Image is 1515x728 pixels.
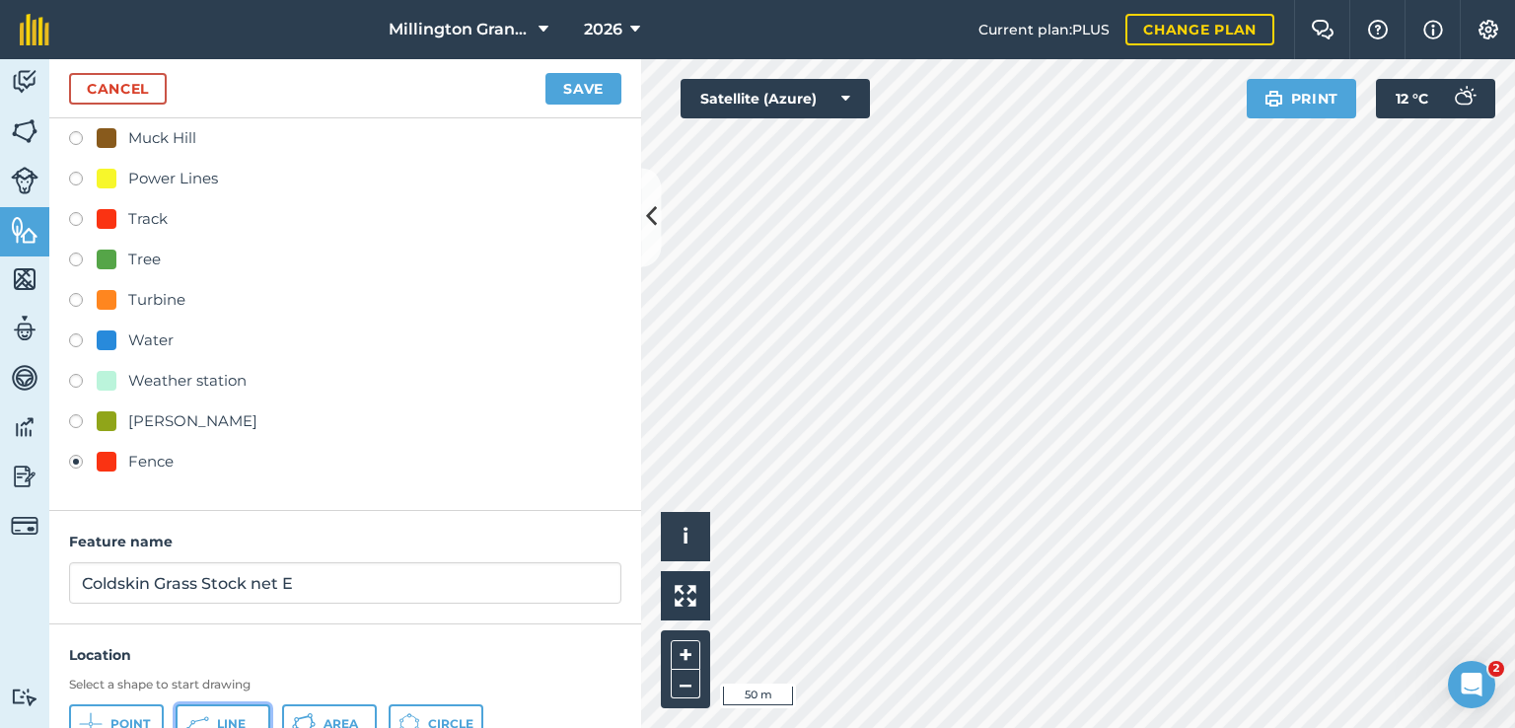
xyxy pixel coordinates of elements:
[69,644,621,666] h4: Location
[1488,661,1504,677] span: 2
[128,328,174,352] div: Water
[681,79,870,118] button: Satellite (Azure)
[671,640,700,670] button: +
[128,207,168,231] div: Track
[128,167,218,190] div: Power Lines
[11,462,38,491] img: svg+xml;base64,PD94bWwgdmVyc2lvbj0iMS4wIiBlbmNvZGluZz0idXRmLTgiPz4KPCEtLSBHZW5lcmF0b3I6IEFkb2JlIE...
[11,264,38,294] img: svg+xml;base64,PHN2ZyB4bWxucz0iaHR0cDovL3d3dy53My5vcmcvMjAwMC9zdmciIHdpZHRoPSI1NiIgaGVpZ2h0PSI2MC...
[1376,79,1495,118] button: 12 °C
[128,409,257,433] div: [PERSON_NAME]
[69,677,621,692] h3: Select a shape to start drawing
[11,167,38,194] img: svg+xml;base64,PD94bWwgdmVyc2lvbj0iMS4wIiBlbmNvZGluZz0idXRmLTgiPz4KPCEtLSBHZW5lcmF0b3I6IEFkb2JlIE...
[128,450,174,473] div: Fence
[128,248,161,271] div: Tree
[11,412,38,442] img: svg+xml;base64,PD94bWwgdmVyc2lvbj0iMS4wIiBlbmNvZGluZz0idXRmLTgiPz4KPCEtLSBHZW5lcmF0b3I6IEFkb2JlIE...
[11,688,38,706] img: svg+xml;base64,PD94bWwgdmVyc2lvbj0iMS4wIiBlbmNvZGluZz0idXRmLTgiPz4KPCEtLSBHZW5lcmF0b3I6IEFkb2JlIE...
[11,116,38,146] img: svg+xml;base64,PHN2ZyB4bWxucz0iaHR0cDovL3d3dy53My5vcmcvMjAwMC9zdmciIHdpZHRoPSI1NiIgaGVpZ2h0PSI2MC...
[1264,87,1283,110] img: svg+xml;base64,PHN2ZyB4bWxucz0iaHR0cDovL3d3dy53My5vcmcvMjAwMC9zdmciIHdpZHRoPSIxOSIgaGVpZ2h0PSIyNC...
[128,288,185,312] div: Turbine
[1396,79,1428,118] span: 12 ° C
[545,73,621,105] button: Save
[11,67,38,97] img: svg+xml;base64,PD94bWwgdmVyc2lvbj0iMS4wIiBlbmNvZGluZz0idXRmLTgiPz4KPCEtLSBHZW5lcmF0b3I6IEFkb2JlIE...
[1366,20,1390,39] img: A question mark icon
[20,14,49,45] img: fieldmargin Logo
[1311,20,1335,39] img: Two speech bubbles overlapping with the left bubble in the forefront
[675,585,696,607] img: Four arrows, one pointing top left, one top right, one bottom right and the last bottom left
[128,369,247,393] div: Weather station
[11,314,38,343] img: svg+xml;base64,PD94bWwgdmVyc2lvbj0iMS4wIiBlbmNvZGluZz0idXRmLTgiPz4KPCEtLSBHZW5lcmF0b3I6IEFkb2JlIE...
[69,73,167,105] a: Cancel
[389,18,531,41] span: Millington Grange
[11,363,38,393] img: svg+xml;base64,PD94bWwgdmVyc2lvbj0iMS4wIiBlbmNvZGluZz0idXRmLTgiPz4KPCEtLSBHZW5lcmF0b3I6IEFkb2JlIE...
[1448,661,1495,708] iframe: Intercom live chat
[11,215,38,245] img: svg+xml;base64,PHN2ZyB4bWxucz0iaHR0cDovL3d3dy53My5vcmcvMjAwMC9zdmciIHdpZHRoPSI1NiIgaGVpZ2h0PSI2MC...
[584,18,622,41] span: 2026
[11,512,38,540] img: svg+xml;base64,PD94bWwgdmVyc2lvbj0iMS4wIiBlbmNvZGluZz0idXRmLTgiPz4KPCEtLSBHZW5lcmF0b3I6IEFkb2JlIE...
[978,19,1110,40] span: Current plan : PLUS
[1444,79,1483,118] img: svg+xml;base64,PD94bWwgdmVyc2lvbj0iMS4wIiBlbmNvZGluZz0idXRmLTgiPz4KPCEtLSBHZW5lcmF0b3I6IEFkb2JlIE...
[1477,20,1500,39] img: A cog icon
[671,670,700,698] button: –
[683,524,688,548] span: i
[69,531,621,552] h4: Feature name
[1247,79,1357,118] button: Print
[128,126,196,150] div: Muck Hill
[1125,14,1274,45] a: Change plan
[1423,18,1443,41] img: svg+xml;base64,PHN2ZyB4bWxucz0iaHR0cDovL3d3dy53My5vcmcvMjAwMC9zdmciIHdpZHRoPSIxNyIgaGVpZ2h0PSIxNy...
[661,512,710,561] button: i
